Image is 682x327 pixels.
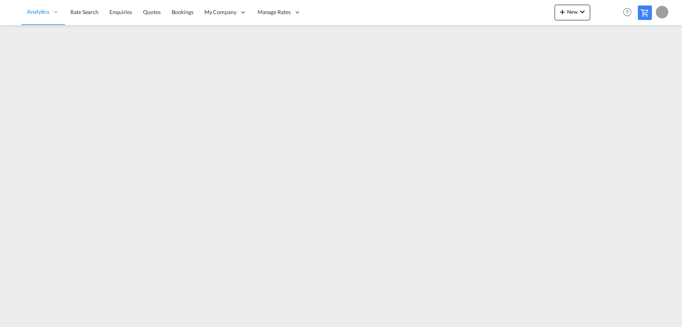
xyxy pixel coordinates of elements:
span: Rate Search [70,9,98,15]
md-icon: icon-plus 400-fg [558,7,567,16]
span: New [558,9,587,15]
md-icon: icon-chevron-down [578,7,587,16]
span: Analytics [27,8,49,16]
span: Quotes [143,9,160,15]
button: icon-plus 400-fgNewicon-chevron-down [555,5,590,20]
span: Bookings [172,9,193,15]
span: Help [621,5,634,19]
span: Enquiries [109,9,132,15]
span: Manage Rates [258,8,291,16]
div: Help [621,5,638,20]
span: My Company [204,8,236,16]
